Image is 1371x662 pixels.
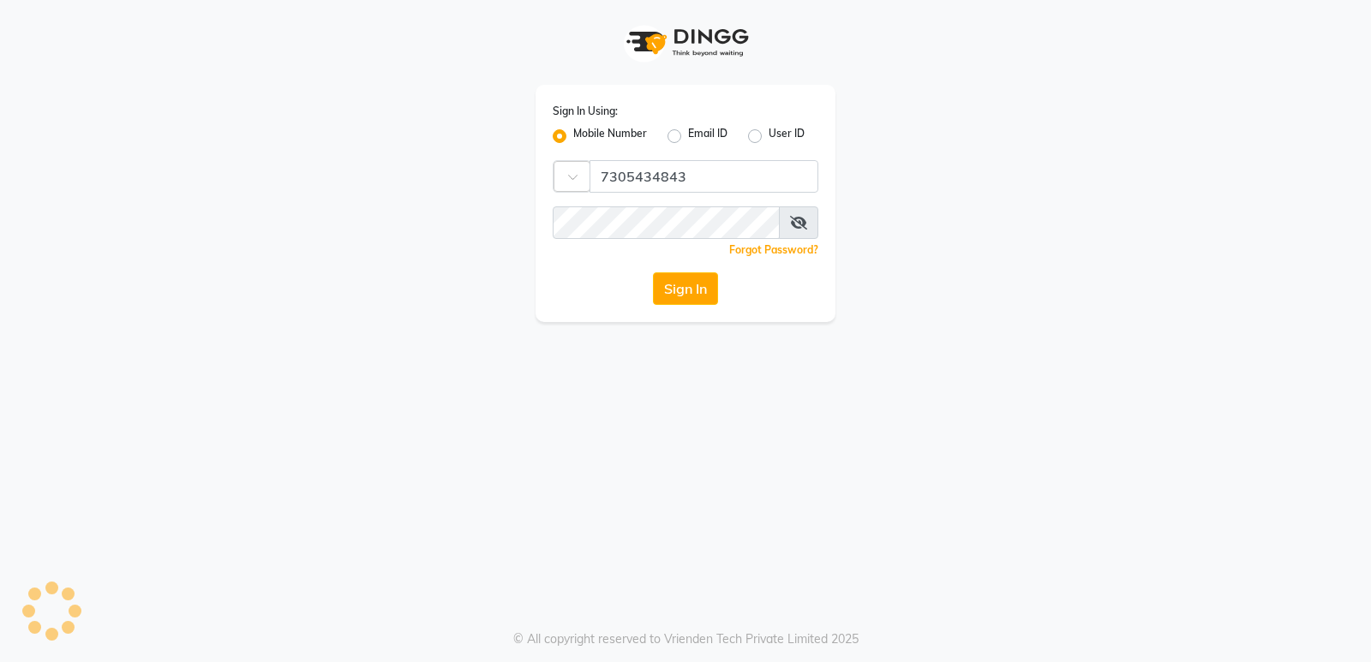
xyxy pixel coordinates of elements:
label: Mobile Number [573,126,647,146]
input: Username [553,206,780,239]
label: User ID [769,126,805,146]
input: Username [590,160,818,193]
a: Forgot Password? [729,243,818,256]
label: Email ID [688,126,727,146]
button: Sign In [653,272,718,305]
img: logo1.svg [617,17,754,68]
label: Sign In Using: [553,104,618,119]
